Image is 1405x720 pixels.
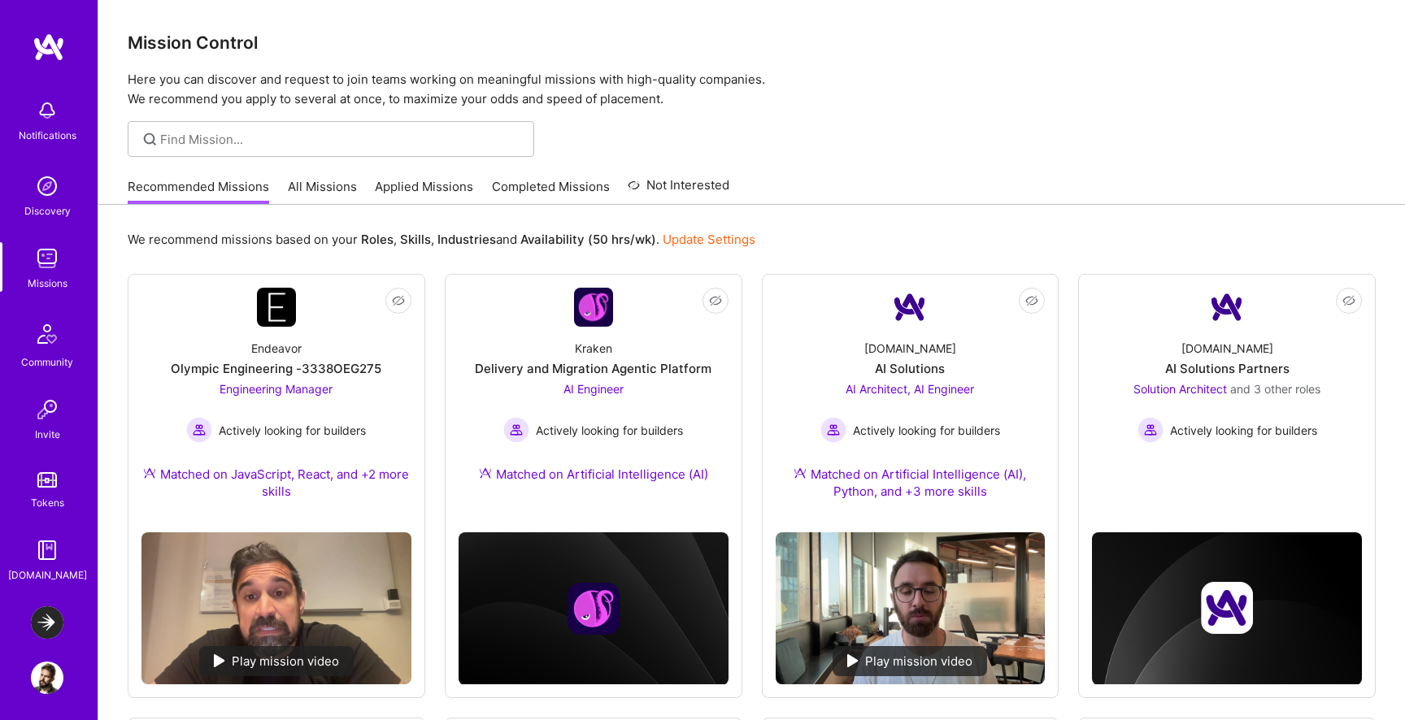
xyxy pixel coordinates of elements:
[31,606,63,639] img: LaunchDarkly: Experimentation Delivery Team
[492,178,610,205] a: Completed Missions
[1133,382,1227,396] span: Solution Architect
[27,661,67,694] a: User Avatar
[820,417,846,443] img: Actively looking for builders
[794,466,807,479] img: Ateam Purple Icon
[479,466,492,479] img: Ateam Purple Icon
[141,466,411,500] div: Matched on JavaScript, React, and +2 more skills
[251,340,302,357] div: Endeavor
[31,494,64,511] div: Tokens
[171,360,381,377] div: Olympic Engineering -3338OEG275
[875,360,945,377] div: AI Solutions
[392,294,405,307] i: icon EyeClosed
[864,340,956,357] div: [DOMAIN_NAME]
[31,534,63,566] img: guide book
[8,566,87,583] div: [DOMAIN_NAME]
[21,353,73,371] div: Community
[199,646,354,676] div: Play mission video
[37,472,57,488] img: tokens
[31,242,63,275] img: teamwork
[628,176,729,205] a: Not Interested
[35,426,60,443] div: Invite
[568,583,620,635] img: Company logo
[520,232,656,247] b: Availability (50 hrs/wk)
[853,422,1000,439] span: Actively looking for builders
[1137,417,1164,443] img: Actively looking for builders
[128,70,1376,109] p: Here you can discover and request to join teams working on meaningful missions with high-quality ...
[1207,288,1246,327] img: Company Logo
[776,466,1046,500] div: Matched on Artificial Intelligence (AI), Python, and +3 more skills
[288,178,357,205] a: All Missions
[375,178,473,205] a: Applied Missions
[186,417,212,443] img: Actively looking for builders
[141,532,411,684] img: No Mission
[128,33,1376,53] h3: Mission Control
[890,288,929,327] img: Company Logo
[1092,532,1362,685] img: cover
[219,422,366,439] span: Actively looking for builders
[33,33,65,62] img: logo
[776,288,1046,519] a: Company Logo[DOMAIN_NAME]AI SolutionsAI Architect, AI Engineer Actively looking for buildersActiv...
[28,314,67,353] img: Community
[1025,294,1038,307] i: icon EyeClosed
[141,130,159,149] i: icon SearchGrey
[846,382,974,396] span: AI Architect, AI Engineer
[1342,294,1355,307] i: icon EyeClosed
[563,382,624,396] span: AI Engineer
[479,466,708,483] div: Matched on Artificial Intelligence (AI)
[1092,288,1362,479] a: Company Logo[DOMAIN_NAME]AI Solutions PartnersSolution Architect and 3 other rolesActively lookin...
[361,232,394,247] b: Roles
[128,178,269,205] a: Recommended Missions
[128,231,755,248] p: We recommend missions based on your , , and .
[400,232,431,247] b: Skills
[31,94,63,127] img: bell
[709,294,722,307] i: icon EyeClosed
[663,232,755,247] a: Update Settings
[1181,340,1273,357] div: [DOMAIN_NAME]
[1165,360,1290,377] div: AI Solutions Partners
[27,606,67,639] a: LaunchDarkly: Experimentation Delivery Team
[459,532,729,685] img: cover
[31,170,63,202] img: discovery
[536,422,683,439] span: Actively looking for builders
[575,340,612,357] div: Kraken
[437,232,496,247] b: Industries
[1230,382,1320,396] span: and 3 other roles
[220,382,333,396] span: Engineering Manager
[160,131,522,148] input: Find Mission...
[776,532,1046,684] img: No Mission
[503,417,529,443] img: Actively looking for builders
[24,202,71,219] div: Discovery
[19,127,76,144] div: Notifications
[141,288,411,519] a: Company LogoEndeavorOlympic Engineering -3338OEG275Engineering Manager Actively looking for build...
[833,646,987,676] div: Play mission video
[31,393,63,426] img: Invite
[574,288,613,327] img: Company Logo
[1170,422,1317,439] span: Actively looking for builders
[214,654,225,667] img: play
[847,654,859,667] img: play
[143,466,156,479] img: Ateam Purple Icon
[1201,582,1253,634] img: Company logo
[459,288,729,502] a: Company LogoKrakenDelivery and Migration Agentic PlatformAI Engineer Actively looking for builder...
[31,661,63,694] img: User Avatar
[28,275,67,292] div: Missions
[475,360,711,377] div: Delivery and Migration Agentic Platform
[257,288,296,327] img: Company Logo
